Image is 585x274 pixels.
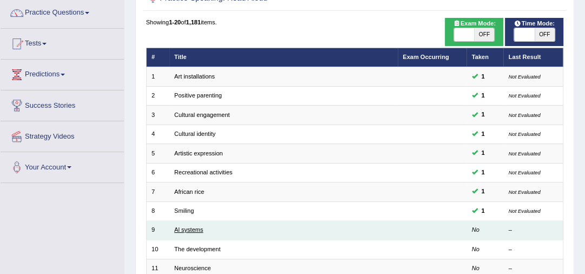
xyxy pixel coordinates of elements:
a: Neuroscience [174,265,211,271]
a: Recreational activities [174,169,232,175]
td: 10 [146,240,169,259]
small: Not Evaluated [509,151,541,156]
span: OFF [474,28,494,41]
small: Not Evaluated [509,74,541,80]
span: You cannot take this question anymore [478,168,488,178]
a: Tests [1,29,124,56]
td: 1 [146,67,169,86]
div: – [509,264,558,273]
a: Cultural identity [174,131,215,137]
a: African rice [174,188,204,195]
small: Not Evaluated [509,112,541,118]
span: Time Mode: [510,19,558,29]
td: 8 [146,201,169,220]
a: Artistic expression [174,150,223,156]
td: 3 [146,106,169,125]
a: Your Account [1,152,124,179]
th: Title [169,48,398,67]
a: The development [174,246,220,252]
em: No [472,226,479,233]
th: # [146,48,169,67]
a: Strategy Videos [1,121,124,148]
small: Not Evaluated [509,93,541,99]
span: You cannot take this question anymore [478,91,488,101]
span: You cannot take this question anymore [478,206,488,216]
div: – [509,226,558,234]
a: Exam Occurring [403,54,449,60]
span: You cannot take this question anymore [478,187,488,197]
th: Last Result [503,48,563,67]
a: Success Stories [1,90,124,118]
b: 1,181 [186,19,201,25]
span: Exam Mode: [449,19,499,29]
td: 7 [146,182,169,201]
small: Not Evaluated [509,208,541,214]
div: Show exams occurring in exams [445,18,503,46]
td: 6 [146,163,169,182]
div: Showing of items. [146,18,564,27]
a: Cultural engagement [174,112,230,118]
a: Predictions [1,60,124,87]
span: You cannot take this question anymore [478,129,488,139]
em: No [472,246,479,252]
small: Not Evaluated [509,189,541,195]
span: You cannot take this question anymore [478,148,488,158]
td: 5 [146,144,169,163]
a: Art installations [174,73,215,80]
span: You cannot take this question anymore [478,110,488,120]
div: – [509,245,558,254]
b: 1-20 [169,19,181,25]
span: You cannot take this question anymore [478,72,488,82]
em: No [472,265,479,271]
small: Not Evaluated [509,169,541,175]
td: 2 [146,86,169,105]
small: Not Evaluated [509,131,541,137]
th: Taken [466,48,503,67]
span: OFF [535,28,555,41]
a: Positive parenting [174,92,222,99]
a: Smiling [174,207,194,214]
td: 4 [146,125,169,143]
td: 9 [146,221,169,240]
a: Al systems [174,226,203,233]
